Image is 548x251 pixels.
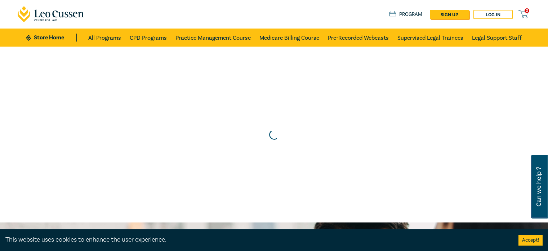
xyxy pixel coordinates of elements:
a: Pre-Recorded Webcasts [328,29,389,47]
button: Accept cookies [518,235,543,246]
a: Supervised Legal Trainees [397,29,463,47]
a: CPD Programs [130,29,167,47]
div: This website uses cookies to enhance the user experience. [5,235,508,244]
a: Practice Management Course [175,29,251,47]
a: Program [389,10,423,18]
span: Can we help ? [535,159,542,214]
a: Legal Support Staff [472,29,522,47]
a: Store Home [26,34,76,42]
a: All Programs [88,29,121,47]
a: sign up [430,10,469,19]
a: Medicare Billing Course [259,29,319,47]
a: Log in [473,10,513,19]
span: 0 [525,8,529,13]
